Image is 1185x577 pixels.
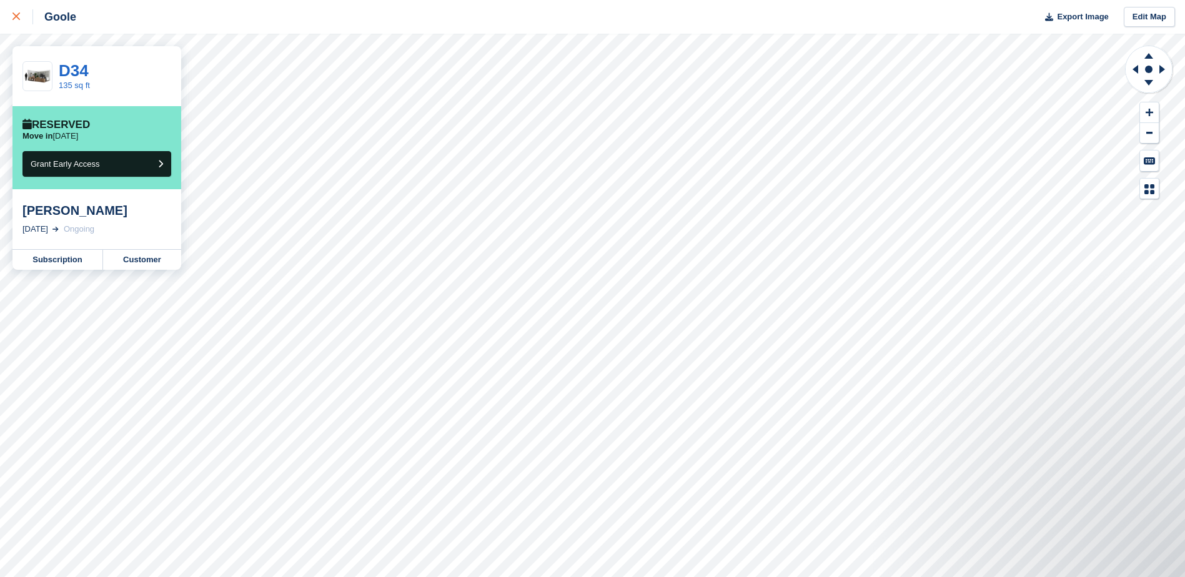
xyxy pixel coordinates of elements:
[103,250,181,270] a: Customer
[1057,11,1108,23] span: Export Image
[12,250,103,270] a: Subscription
[64,223,94,235] div: Ongoing
[22,203,171,218] div: [PERSON_NAME]
[59,61,89,80] a: D34
[1124,7,1175,27] a: Edit Map
[1140,179,1159,199] button: Map Legend
[1140,150,1159,171] button: Keyboard Shortcuts
[59,81,90,90] a: 135 sq ft
[22,151,171,177] button: Grant Early Access
[22,131,52,141] span: Move in
[1140,102,1159,123] button: Zoom In
[22,119,90,131] div: Reserved
[33,9,76,24] div: Goole
[31,159,100,169] span: Grant Early Access
[22,131,78,141] p: [DATE]
[52,227,59,232] img: arrow-right-light-icn-cde0832a797a2874e46488d9cf13f60e5c3a73dbe684e267c42b8395dfbc2abf.svg
[22,223,48,235] div: [DATE]
[1140,123,1159,144] button: Zoom Out
[1038,7,1109,27] button: Export Image
[23,66,52,87] img: 135-sqft-unit.jpg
